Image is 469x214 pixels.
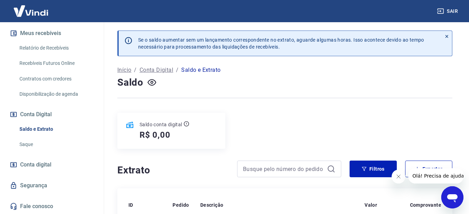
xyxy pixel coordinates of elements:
span: Conta digital [20,160,51,170]
p: / [134,66,136,74]
a: Saque [17,137,95,152]
a: Saldo e Extrato [17,122,95,136]
input: Busque pelo número do pedido [243,164,324,174]
a: Relatório de Recebíveis [17,41,95,55]
button: Sair [436,5,461,18]
p: Descrição [200,202,224,208]
button: Meus recebíveis [8,26,95,41]
p: Se o saldo aumentar sem um lançamento correspondente no extrato, aguarde algumas horas. Isso acon... [138,36,424,50]
a: Conta Digital [140,66,173,74]
button: Conta Digital [8,107,95,122]
iframe: Botão para abrir a janela de mensagens [441,186,463,208]
p: Saldo e Extrato [181,66,220,74]
p: ID [128,202,133,208]
a: Disponibilização de agenda [17,87,95,101]
p: Saldo conta digital [140,121,182,128]
button: Filtros [350,161,397,177]
iframe: Fechar mensagem [392,170,405,183]
h4: Extrato [117,163,229,177]
span: Olá! Precisa de ajuda? [4,5,58,10]
h5: R$ 0,00 [140,129,170,140]
a: Recebíveis Futuros Online [17,56,95,70]
a: Conta digital [8,157,95,172]
a: Início [117,66,131,74]
h4: Saldo [117,76,143,89]
p: / [176,66,178,74]
p: Comprovante [410,202,441,208]
iframe: Mensagem da empresa [408,168,463,183]
img: Vindi [8,0,53,22]
p: Valor [365,202,377,208]
a: Segurança [8,178,95,193]
button: Exportar [405,161,452,177]
p: Pedido [173,202,189,208]
a: Fale conosco [8,199,95,214]
a: Contratos com credores [17,72,95,86]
